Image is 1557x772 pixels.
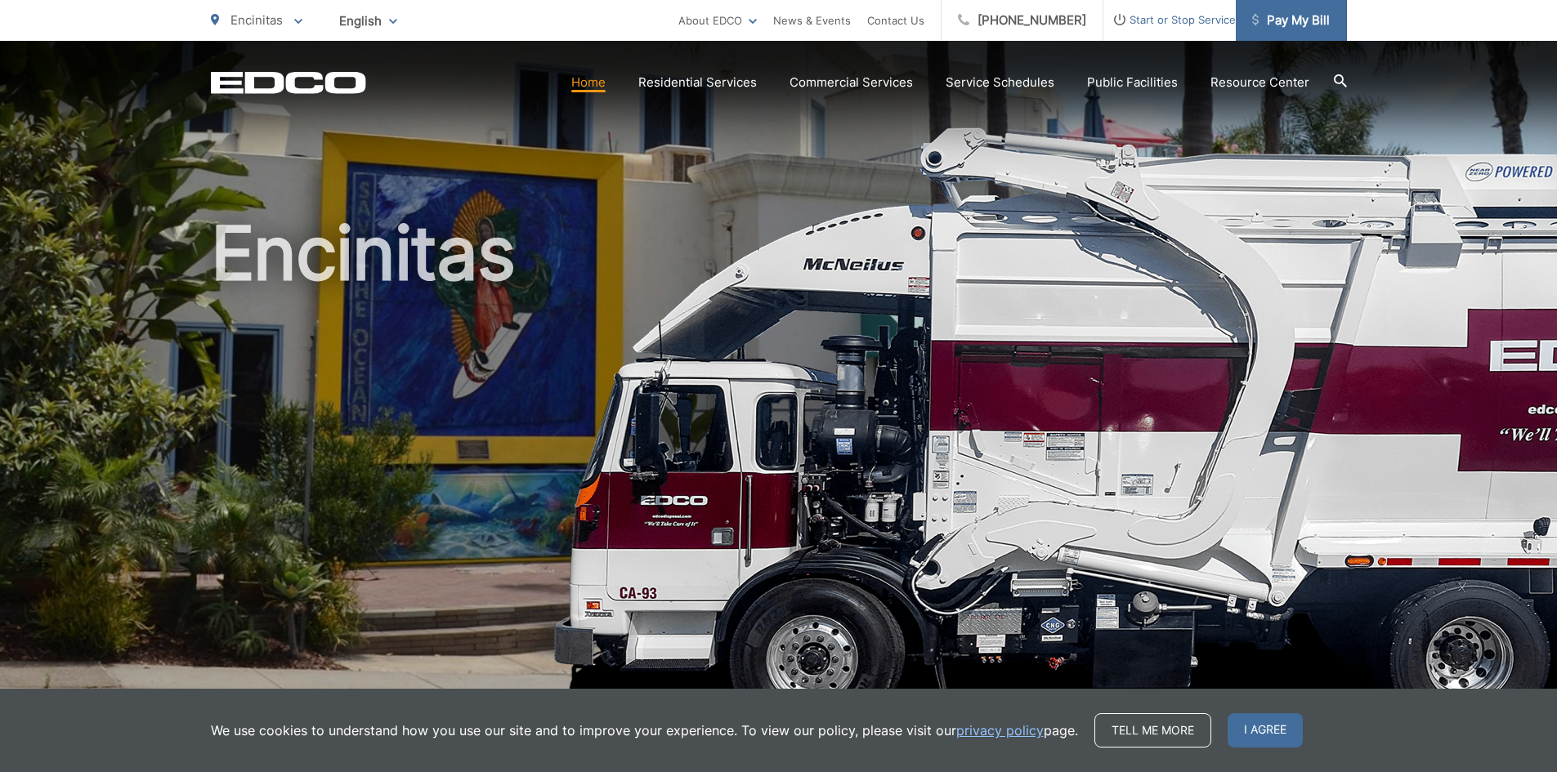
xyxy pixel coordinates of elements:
span: English [327,7,409,35]
span: I agree [1228,713,1303,747]
a: About EDCO [678,11,757,30]
a: privacy policy [956,721,1044,740]
p: We use cookies to understand how you use our site and to improve your experience. To view our pol... [211,721,1078,740]
span: Encinitas [230,12,283,28]
a: Commercial Services [790,73,913,92]
a: Resource Center [1210,73,1309,92]
h1: Encinitas [211,212,1347,730]
a: Contact Us [867,11,924,30]
a: Residential Services [638,73,757,92]
span: Pay My Bill [1252,11,1330,30]
a: Tell me more [1094,713,1211,747]
a: Service Schedules [946,73,1054,92]
a: Public Facilities [1087,73,1178,92]
a: News & Events [773,11,851,30]
a: EDCD logo. Return to the homepage. [211,71,366,94]
a: Home [571,73,606,92]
